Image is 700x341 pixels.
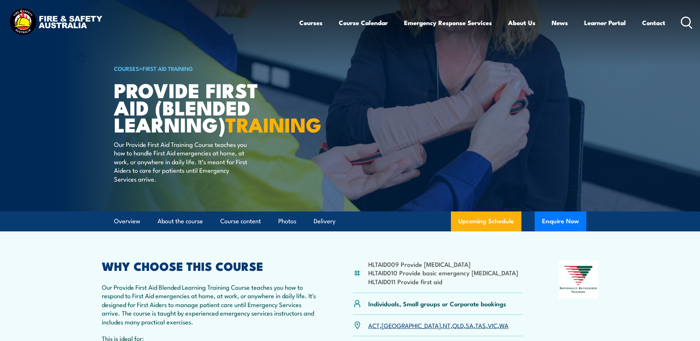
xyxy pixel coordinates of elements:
a: Emergency Response Services [404,13,492,32]
a: Photos [278,211,296,231]
li: HLTAID010 Provide basic emergency [MEDICAL_DATA] [368,268,518,277]
a: QLD [452,321,464,330]
a: Overview [114,211,140,231]
a: VIC [488,321,497,330]
a: Contact [642,13,665,32]
li: HLTAID009 Provide [MEDICAL_DATA] [368,260,518,268]
img: Nationally Recognised Training logo. [559,261,599,298]
a: WA [499,321,508,330]
a: SA [466,321,473,330]
a: Learner Portal [584,13,626,32]
a: Delivery [314,211,335,231]
a: ACT [368,321,380,330]
p: Our Provide First Aid Training Course teaches you how to handle First Aid emergencies at home, at... [114,140,249,183]
a: Course Calendar [339,13,388,32]
p: Individuals, Small groups or Corporate bookings [368,299,506,308]
a: Courses [299,13,323,32]
a: TAS [475,321,486,330]
p: , , , , , , , [368,321,508,330]
a: NT [443,321,451,330]
a: First Aid Training [142,64,193,72]
a: About the course [158,211,203,231]
a: Upcoming Schedule [451,211,521,231]
a: COURSES [114,64,139,72]
button: Enquire Now [535,211,586,231]
a: About Us [508,13,535,32]
a: [GEOGRAPHIC_DATA] [382,321,441,330]
h6: > [114,64,296,73]
p: Our Provide First Aid Blended Learning Training Course teaches you how to respond to First Aid em... [102,283,317,326]
h1: Provide First Aid (Blended Learning) [114,81,296,133]
strong: TRAINING [225,108,321,139]
a: News [552,13,568,32]
li: HLTAID011 Provide first aid [368,277,518,286]
h2: WHY CHOOSE THIS COURSE [102,261,317,271]
a: Course content [220,211,261,231]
